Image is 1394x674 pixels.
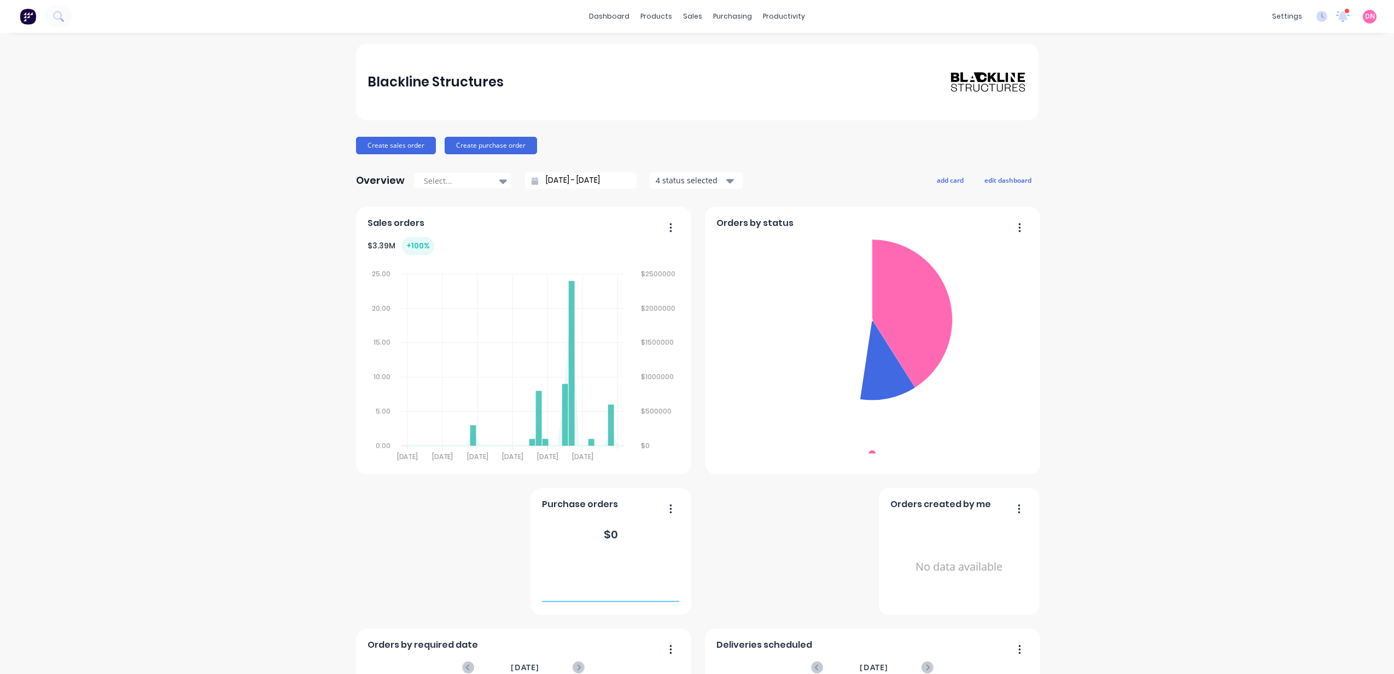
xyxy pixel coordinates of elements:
[890,498,991,511] span: Orders created by me
[604,526,618,543] div: $ 0
[890,515,1028,619] div: No data available
[374,338,390,347] tspan: 15.00
[757,8,810,25] div: productivity
[368,71,504,93] div: Blackline Structures
[977,173,1039,187] button: edit dashboard
[656,175,725,186] div: 4 status selected
[930,173,971,187] button: add card
[572,452,593,461] tspan: [DATE]
[641,406,672,416] tspan: $500000
[708,8,757,25] div: purchasing
[467,452,488,461] tspan: [DATE]
[542,498,618,511] span: Purchase orders
[511,661,539,673] span: [DATE]
[402,237,434,255] div: + 100 %
[716,217,794,230] span: Orders by status
[372,269,390,278] tspan: 25.00
[641,338,674,347] tspan: $1500000
[356,170,405,191] div: Overview
[641,441,650,450] tspan: $0
[502,452,523,461] tspan: [DATE]
[537,452,558,461] tspan: [DATE]
[641,304,675,313] tspan: $2000000
[20,8,36,25] img: Factory
[650,172,743,189] button: 4 status selected
[368,638,478,652] span: Orders by required date
[368,237,434,255] div: $ 3.39M
[584,8,635,25] a: dashboard
[641,269,675,278] tspan: $2500000
[368,217,424,230] span: Sales orders
[445,137,537,154] button: Create purchase order
[950,71,1026,93] img: Blackline Structures
[635,8,678,25] div: products
[678,8,708,25] div: sales
[397,452,418,461] tspan: [DATE]
[356,137,436,154] button: Create sales order
[432,452,453,461] tspan: [DATE]
[716,638,812,652] span: Deliveries scheduled
[372,304,390,313] tspan: 20.00
[641,372,674,381] tspan: $1000000
[860,661,888,673] span: [DATE]
[376,406,390,416] tspan: 5.00
[1365,11,1375,21] span: DN
[374,372,390,381] tspan: 10.00
[376,441,390,450] tspan: 0.00
[1267,8,1308,25] div: settings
